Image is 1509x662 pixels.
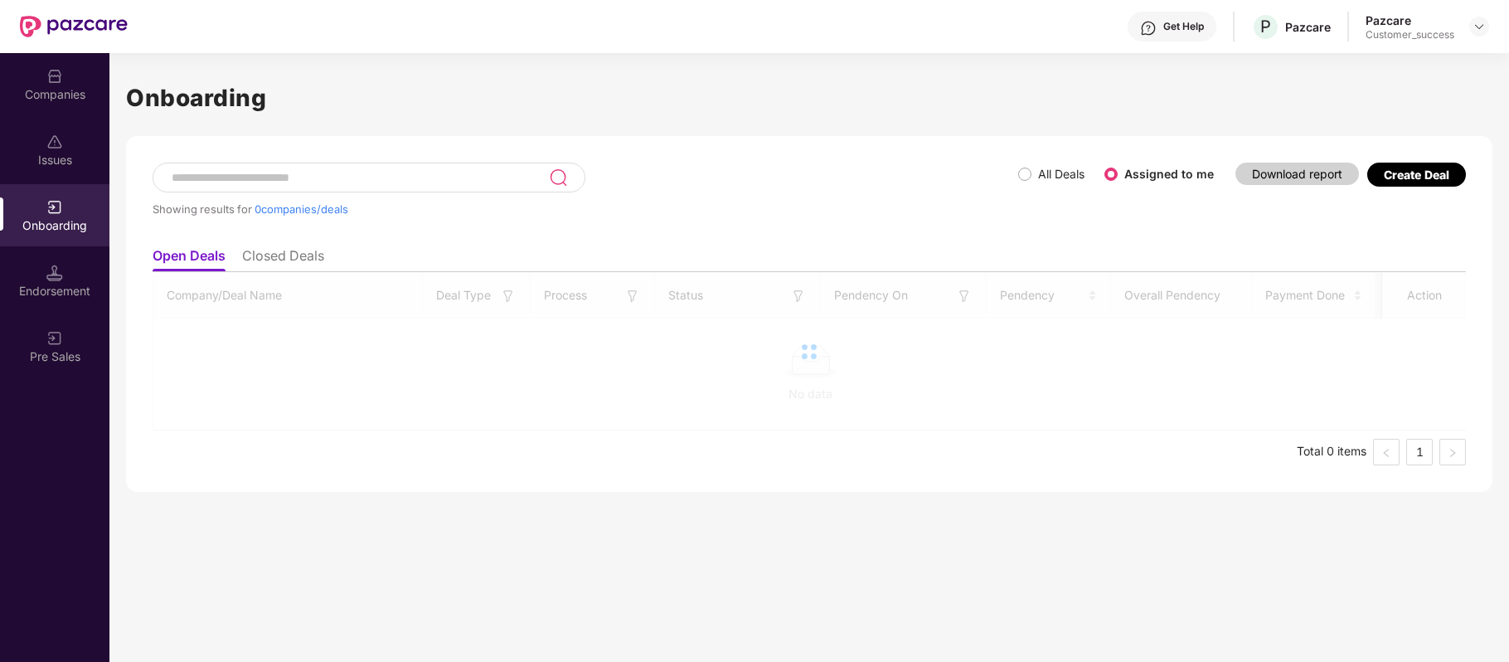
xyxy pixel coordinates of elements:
[1366,12,1454,28] div: Pazcare
[153,202,1018,216] div: Showing results for
[1124,167,1214,181] label: Assigned to me
[46,68,63,85] img: svg+xml;base64,PHN2ZyBpZD0iQ29tcGFuaWVzIiB4bWxucz0iaHR0cDovL3d3dy53My5vcmcvMjAwMC9zdmciIHdpZHRoPS...
[1038,167,1084,181] label: All Deals
[1163,20,1204,33] div: Get Help
[1297,439,1366,465] li: Total 0 items
[1235,163,1359,185] button: Download report
[242,247,324,271] li: Closed Deals
[1285,19,1331,35] div: Pazcare
[1448,448,1458,458] span: right
[1407,440,1432,465] a: 1
[46,265,63,281] img: svg+xml;base64,PHN2ZyB3aWR0aD0iMTQuNSIgaGVpZ2h0PSIxNC41IiB2aWV3Qm94PSIwIDAgMTYgMTYiIGZpbGw9Im5vbm...
[46,199,63,216] img: svg+xml;base64,PHN2ZyB3aWR0aD0iMjAiIGhlaWdodD0iMjAiIHZpZXdCb3g9IjAgMCAyMCAyMCIgZmlsbD0ibm9uZSIgeG...
[1406,439,1433,465] li: 1
[1140,20,1157,37] img: svg+xml;base64,PHN2ZyBpZD0iSGVscC0zMngzMiIgeG1sbnM9Imh0dHA6Ly93d3cudzMub3JnLzIwMDAvc3ZnIiB3aWR0aD...
[1439,439,1466,465] li: Next Page
[1473,20,1486,33] img: svg+xml;base64,PHN2ZyBpZD0iRHJvcGRvd24tMzJ4MzIiIHhtbG5zPSJodHRwOi8vd3d3LnczLm9yZy8yMDAwL3N2ZyIgd2...
[255,202,348,216] span: 0 companies/deals
[1373,439,1400,465] button: left
[1260,17,1271,37] span: P
[1373,439,1400,465] li: Previous Page
[126,80,1492,116] h1: Onboarding
[549,168,568,187] img: svg+xml;base64,PHN2ZyB3aWR0aD0iMjQiIGhlaWdodD0iMjUiIHZpZXdCb3g9IjAgMCAyNCAyNSIgZmlsbD0ibm9uZSIgeG...
[1439,439,1466,465] button: right
[153,247,226,271] li: Open Deals
[1381,448,1391,458] span: left
[1366,28,1454,41] div: Customer_success
[46,330,63,347] img: svg+xml;base64,PHN2ZyB3aWR0aD0iMjAiIGhlaWdodD0iMjAiIHZpZXdCb3g9IjAgMCAyMCAyMCIgZmlsbD0ibm9uZSIgeG...
[20,16,128,37] img: New Pazcare Logo
[1384,168,1449,182] div: Create Deal
[46,134,63,150] img: svg+xml;base64,PHN2ZyBpZD0iSXNzdWVzX2Rpc2FibGVkIiB4bWxucz0iaHR0cDovL3d3dy53My5vcmcvMjAwMC9zdmciIH...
